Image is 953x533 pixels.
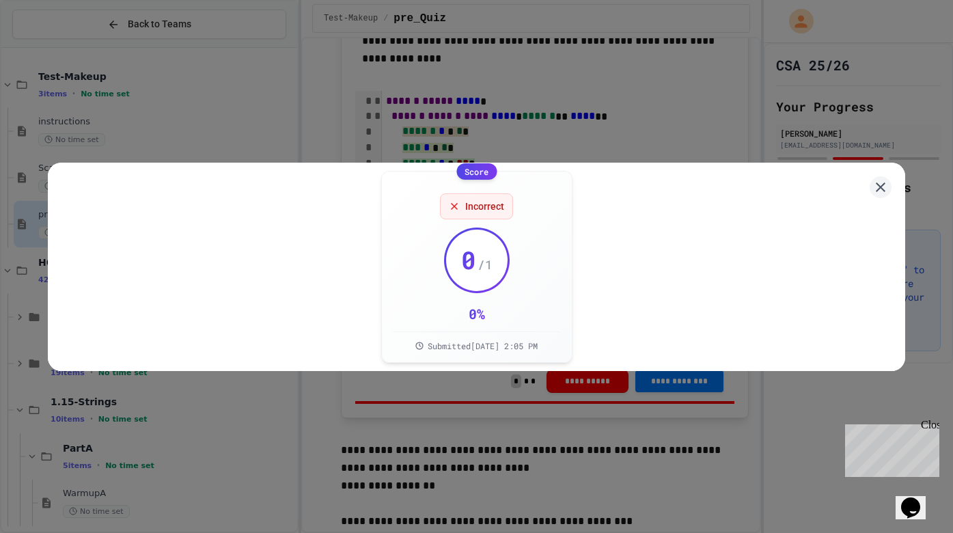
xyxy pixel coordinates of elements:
[5,5,94,87] div: Chat with us now!Close
[461,246,476,273] span: 0
[478,255,493,274] span: / 1
[469,304,485,323] div: 0 %
[896,478,939,519] iframe: chat widget
[456,163,497,180] div: Score
[840,419,939,477] iframe: chat widget
[465,200,504,213] span: Incorrect
[428,340,538,351] span: Submitted [DATE] 2:05 PM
